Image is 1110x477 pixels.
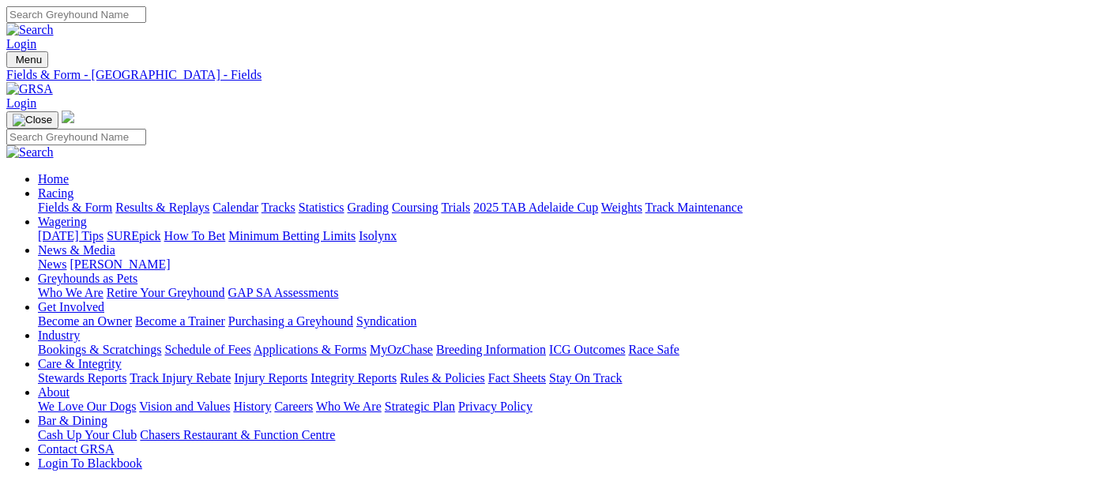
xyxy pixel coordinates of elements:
[70,257,170,271] a: [PERSON_NAME]
[38,286,1104,300] div: Greyhounds as Pets
[356,314,416,328] a: Syndication
[38,229,1104,243] div: Wagering
[228,286,339,299] a: GAP SA Assessments
[359,229,397,242] a: Isolynx
[228,229,356,242] a: Minimum Betting Limits
[38,314,132,328] a: Become an Owner
[385,400,455,413] a: Strategic Plan
[601,201,642,214] a: Weights
[458,400,532,413] a: Privacy Policy
[38,272,137,285] a: Greyhounds as Pets
[164,229,226,242] a: How To Bet
[164,343,250,356] a: Schedule of Fees
[135,314,225,328] a: Become a Trainer
[400,371,485,385] a: Rules & Policies
[6,23,54,37] img: Search
[645,201,743,214] a: Track Maintenance
[107,286,225,299] a: Retire Your Greyhound
[140,428,335,441] a: Chasers Restaurant & Function Centre
[38,371,1104,385] div: Care & Integrity
[441,201,470,214] a: Trials
[488,371,546,385] a: Fact Sheets
[6,82,53,96] img: GRSA
[254,343,367,356] a: Applications & Forms
[370,343,433,356] a: MyOzChase
[139,400,230,413] a: Vision and Values
[6,37,36,51] a: Login
[38,357,122,370] a: Care & Integrity
[6,96,36,110] a: Login
[38,186,73,200] a: Racing
[38,201,1104,215] div: Racing
[38,314,1104,329] div: Get Involved
[16,54,42,66] span: Menu
[233,400,271,413] a: History
[38,371,126,385] a: Stewards Reports
[107,229,160,242] a: SUREpick
[38,201,112,214] a: Fields & Form
[38,400,136,413] a: We Love Our Dogs
[228,314,353,328] a: Purchasing a Greyhound
[6,145,54,160] img: Search
[310,371,397,385] a: Integrity Reports
[38,343,161,356] a: Bookings & Scratchings
[38,442,114,456] a: Contact GRSA
[6,129,146,145] input: Search
[38,300,104,314] a: Get Involved
[213,201,258,214] a: Calendar
[348,201,389,214] a: Grading
[473,201,598,214] a: 2025 TAB Adelaide Cup
[549,371,622,385] a: Stay On Track
[38,243,115,257] a: News & Media
[549,343,625,356] a: ICG Outcomes
[274,400,313,413] a: Careers
[62,111,74,123] img: logo-grsa-white.png
[38,414,107,427] a: Bar & Dining
[13,114,52,126] img: Close
[6,51,48,68] button: Toggle navigation
[6,111,58,129] button: Toggle navigation
[6,6,146,23] input: Search
[262,201,295,214] a: Tracks
[115,201,209,214] a: Results & Replays
[392,201,438,214] a: Coursing
[38,257,1104,272] div: News & Media
[38,172,69,186] a: Home
[628,343,679,356] a: Race Safe
[316,400,382,413] a: Who We Are
[130,371,231,385] a: Track Injury Rebate
[38,343,1104,357] div: Industry
[38,329,80,342] a: Industry
[38,229,103,242] a: [DATE] Tips
[6,68,1104,82] a: Fields & Form - [GEOGRAPHIC_DATA] - Fields
[234,371,307,385] a: Injury Reports
[299,201,344,214] a: Statistics
[38,456,142,470] a: Login To Blackbook
[38,400,1104,414] div: About
[38,257,66,271] a: News
[38,428,1104,442] div: Bar & Dining
[38,286,103,299] a: Who We Are
[436,343,546,356] a: Breeding Information
[38,215,87,228] a: Wagering
[38,385,70,399] a: About
[38,428,137,441] a: Cash Up Your Club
